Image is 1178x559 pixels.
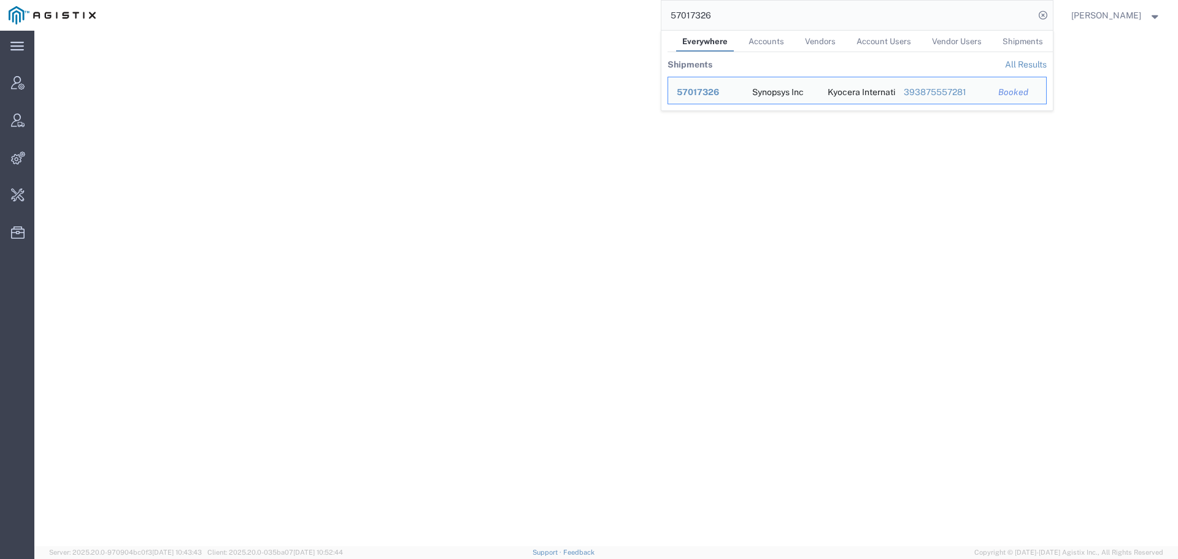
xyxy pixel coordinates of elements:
[207,549,343,556] span: Client: 2025.20.0-035ba07
[805,37,836,46] span: Vendors
[661,1,1034,30] input: Search for shipment number, reference number
[682,37,728,46] span: Everywhere
[677,86,735,99] div: 57017326
[752,77,803,104] div: Synopsys Inc
[49,549,202,556] span: Server: 2025.20.0-970904bc0f3
[1071,9,1141,22] span: Carrie Virgilio
[932,37,982,46] span: Vendor Users
[9,6,96,25] img: logo
[998,86,1037,99] div: Booked
[974,547,1163,558] span: Copyright © [DATE]-[DATE] Agistix Inc., All Rights Reserved
[668,52,1053,110] table: Search Results
[293,549,343,556] span: [DATE] 10:52:44
[1003,37,1043,46] span: Shipments
[533,549,563,556] a: Support
[903,86,981,99] div: 393875557281
[152,549,202,556] span: [DATE] 10:43:43
[563,549,595,556] a: Feedback
[828,77,887,104] div: Kyocera International, Inc.
[34,31,1178,546] iframe: FS Legacy Container
[1005,60,1047,69] a: View all shipments found by criterion
[1071,8,1161,23] button: [PERSON_NAME]
[668,52,712,77] th: Shipments
[857,37,911,46] span: Account Users
[749,37,784,46] span: Accounts
[677,87,719,97] span: 57017326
